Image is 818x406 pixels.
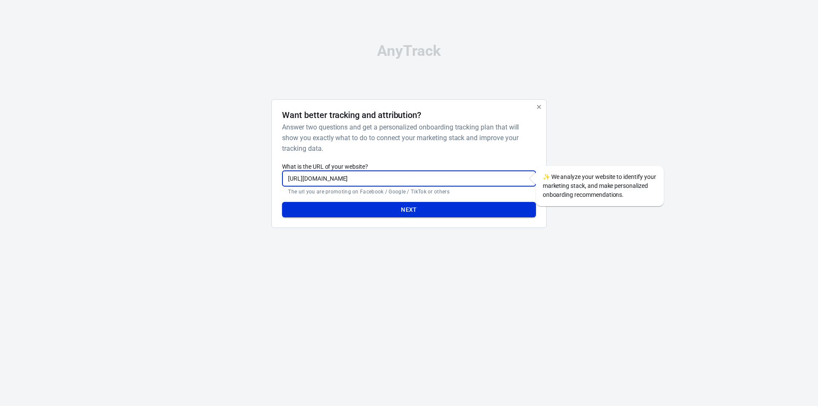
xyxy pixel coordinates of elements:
[282,162,536,171] label: What is the URL of your website?
[282,171,536,187] input: https://yourwebsite.com/landing-page
[196,43,622,58] div: AnyTrack
[536,166,664,206] div: We analyze your website to identify your marketing stack, and make personalized onboarding recomm...
[543,173,550,180] span: sparkles
[789,364,809,385] iframe: Intercom live chat
[282,110,421,120] h4: Want better tracking and attribution?
[288,188,530,195] p: The url you are promoting on Facebook / Google / TikTok or others
[282,202,536,218] button: Next
[282,122,532,154] h6: Answer two questions and get a personalized onboarding tracking plan that will show you exactly w...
